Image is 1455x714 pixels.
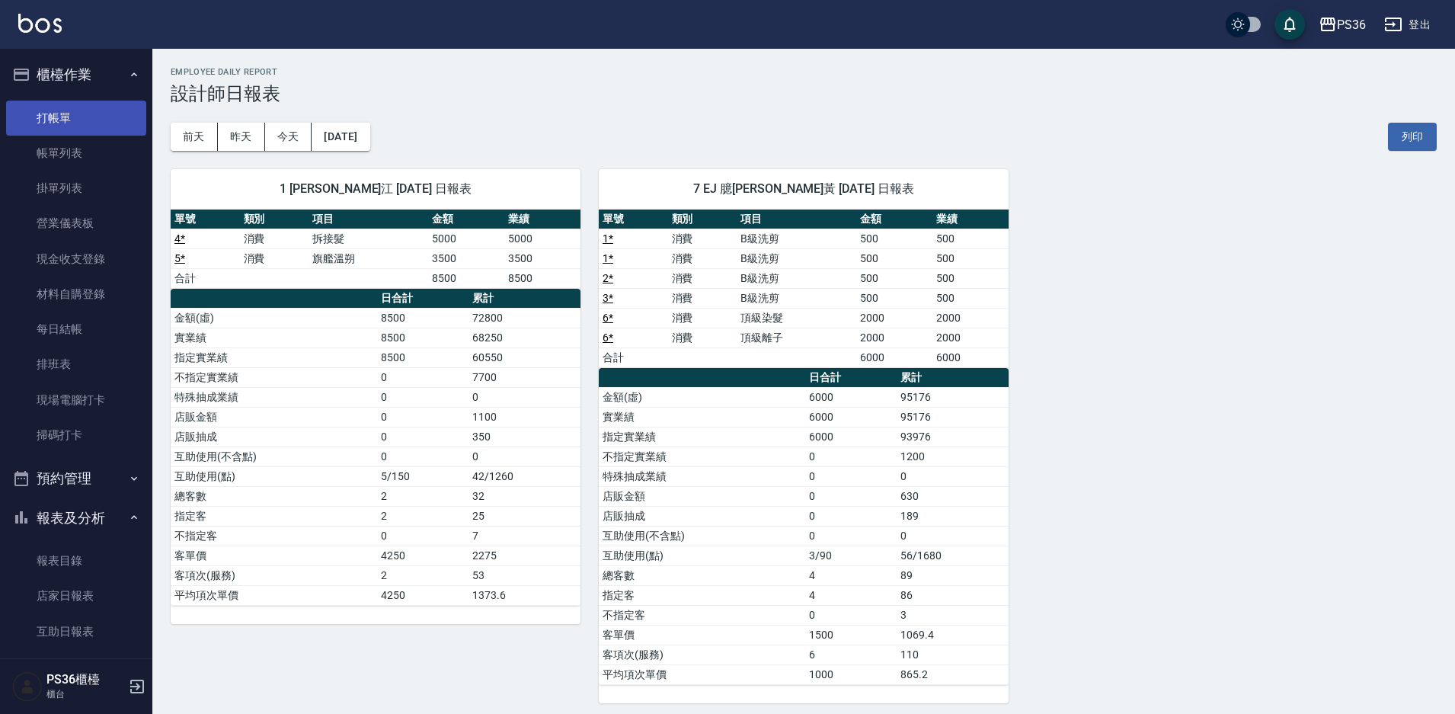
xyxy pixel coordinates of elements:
[932,248,1009,268] td: 500
[599,486,805,506] td: 店販金額
[468,407,580,427] td: 1100
[897,427,1009,447] td: 93976
[599,466,805,486] td: 特殊抽成業績
[18,14,62,33] img: Logo
[856,347,932,367] td: 6000
[468,486,580,506] td: 32
[171,210,240,229] th: 單號
[599,546,805,565] td: 互助使用(點)
[6,347,146,382] a: 排班表
[6,543,146,578] a: 報表目錄
[6,136,146,171] a: 帳單列表
[599,427,805,447] td: 指定實業績
[171,585,377,605] td: 平均項次單價
[377,367,468,387] td: 0
[377,526,468,546] td: 0
[377,447,468,466] td: 0
[668,210,737,229] th: 類別
[599,565,805,585] td: 總客數
[897,565,1009,585] td: 89
[312,123,369,151] button: [DATE]
[932,347,1009,367] td: 6000
[897,486,1009,506] td: 630
[189,181,562,197] span: 1 [PERSON_NAME]江 [DATE] 日報表
[468,466,580,486] td: 42/1260
[737,328,856,347] td: 頂級離子
[504,229,580,248] td: 5000
[599,210,1009,368] table: a dense table
[468,308,580,328] td: 72800
[428,268,504,288] td: 8500
[171,486,377,506] td: 總客數
[1313,9,1372,40] button: PS36
[6,578,146,613] a: 店家日報表
[171,289,580,606] table: a dense table
[856,248,932,268] td: 500
[737,229,856,248] td: B級洗剪
[377,308,468,328] td: 8500
[932,268,1009,288] td: 500
[856,308,932,328] td: 2000
[932,308,1009,328] td: 2000
[6,242,146,277] a: 現金收支登錄
[240,229,309,248] td: 消費
[6,55,146,94] button: 櫃檯作業
[897,605,1009,625] td: 3
[897,585,1009,605] td: 86
[805,447,897,466] td: 0
[468,347,580,367] td: 60550
[932,229,1009,248] td: 500
[1274,9,1305,40] button: save
[309,229,428,248] td: 拆接髮
[737,288,856,308] td: B級洗剪
[468,506,580,526] td: 25
[856,229,932,248] td: 500
[171,466,377,486] td: 互助使用(點)
[805,565,897,585] td: 4
[309,248,428,268] td: 旗艦溫朔
[468,585,580,605] td: 1373.6
[468,546,580,565] td: 2275
[171,526,377,546] td: 不指定客
[932,210,1009,229] th: 業績
[171,546,377,565] td: 客單價
[309,210,428,229] th: 項目
[6,649,146,684] a: 互助排行榜
[377,427,468,447] td: 0
[171,123,218,151] button: 前天
[805,506,897,526] td: 0
[897,546,1009,565] td: 56/1680
[897,387,1009,407] td: 95176
[1378,11,1437,39] button: 登出
[856,328,932,347] td: 2000
[599,210,668,229] th: 單號
[377,506,468,526] td: 2
[599,605,805,625] td: 不指定客
[599,664,805,684] td: 平均項次單價
[897,645,1009,664] td: 110
[377,466,468,486] td: 5/150
[1388,123,1437,151] button: 列印
[668,328,737,347] td: 消費
[468,387,580,407] td: 0
[468,447,580,466] td: 0
[377,565,468,585] td: 2
[856,210,932,229] th: 金額
[428,229,504,248] td: 5000
[805,585,897,605] td: 4
[599,368,1009,685] table: a dense table
[737,210,856,229] th: 項目
[897,625,1009,645] td: 1069.4
[805,368,897,388] th: 日合計
[171,367,377,387] td: 不指定實業績
[171,407,377,427] td: 店販金額
[932,288,1009,308] td: 500
[599,625,805,645] td: 客單價
[377,387,468,407] td: 0
[6,418,146,453] a: 掃碼打卡
[599,526,805,546] td: 互助使用(不含點)
[171,427,377,447] td: 店販抽成
[668,288,737,308] td: 消費
[171,565,377,585] td: 客項次(服務)
[6,277,146,312] a: 材料自購登錄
